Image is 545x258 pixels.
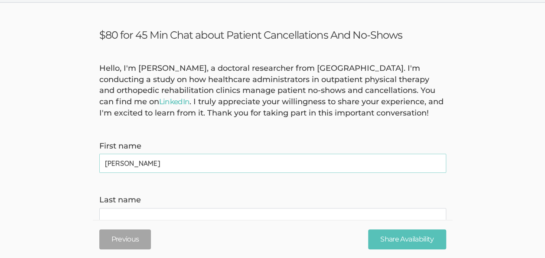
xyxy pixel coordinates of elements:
button: Previous [99,229,151,249]
div: Hello, I'm [PERSON_NAME], a doctoral researcher from [GEOGRAPHIC_DATA]. I'm conducting a study on... [93,63,453,119]
label: Last name [99,195,446,206]
label: First name [99,141,446,152]
input: Share Availability [368,229,446,249]
h3: $80 for 45 Min Chat about Patient Cancellations And No-Shows [99,29,446,41]
a: LinkedIn [159,97,190,106]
